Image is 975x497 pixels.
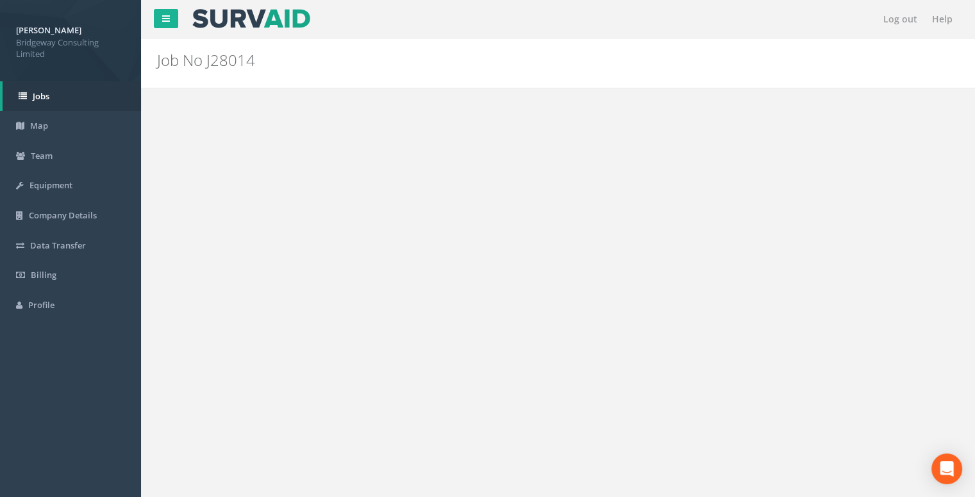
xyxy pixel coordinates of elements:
[28,299,54,311] span: Profile
[30,240,86,251] span: Data Transfer
[16,37,125,60] span: Bridgeway Consulting Limited
[16,24,81,36] strong: [PERSON_NAME]
[931,453,962,484] div: Open Intercom Messenger
[31,150,53,161] span: Team
[29,209,97,221] span: Company Details
[157,52,822,69] h2: Job No J28014
[31,269,56,281] span: Billing
[29,179,72,191] span: Equipment
[33,90,49,102] span: Jobs
[16,21,125,60] a: [PERSON_NAME] Bridgeway Consulting Limited
[30,120,48,131] span: Map
[3,81,141,111] a: Jobs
